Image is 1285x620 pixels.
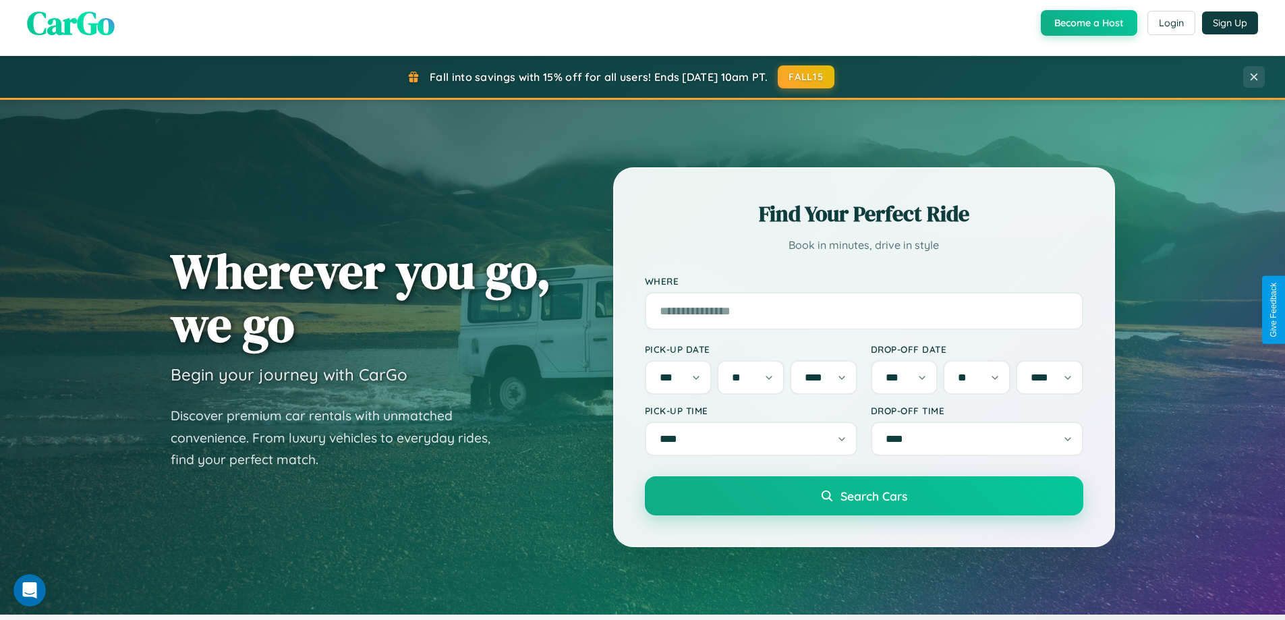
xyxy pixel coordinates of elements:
label: Drop-off Date [871,343,1083,355]
span: CarGo [27,1,115,45]
button: FALL15 [778,65,834,88]
h2: Find Your Perfect Ride [645,199,1083,229]
button: Become a Host [1041,10,1137,36]
button: Search Cars [645,476,1083,515]
iframe: Intercom live chat [13,574,46,607]
p: Discover premium car rentals with unmatched convenience. From luxury vehicles to everyday rides, ... [171,405,508,471]
h1: Wherever you go, we go [171,244,551,351]
label: Pick-up Time [645,405,857,416]
button: Sign Up [1202,11,1258,34]
label: Drop-off Time [871,405,1083,416]
label: Where [645,275,1083,287]
button: Login [1147,11,1195,35]
label: Pick-up Date [645,343,857,355]
span: Fall into savings with 15% off for all users! Ends [DATE] 10am PT. [430,70,768,84]
h3: Begin your journey with CarGo [171,364,407,385]
div: Give Feedback [1269,283,1278,337]
p: Book in minutes, drive in style [645,235,1083,255]
span: Search Cars [840,488,907,503]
